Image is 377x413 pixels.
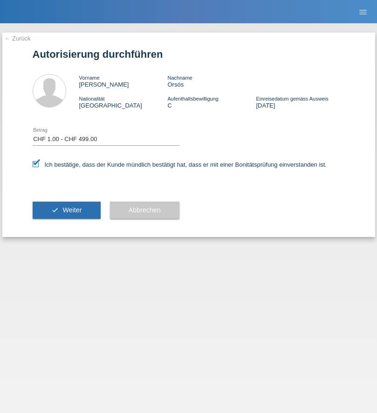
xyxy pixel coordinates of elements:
[33,48,345,60] h1: Autorisierung durchführen
[256,95,344,109] div: [DATE]
[256,96,328,102] span: Einreisedatum gemäss Ausweis
[358,7,368,17] i: menu
[354,9,372,14] a: menu
[167,95,256,109] div: C
[5,35,31,42] a: ← Zurück
[33,161,327,168] label: Ich bestätige, dass der Kunde mündlich bestätigt hat, dass er mit einer Bonitätsprüfung einversta...
[79,96,105,102] span: Nationalität
[33,202,101,219] button: check Weiter
[167,74,256,88] div: Orsós
[79,95,168,109] div: [GEOGRAPHIC_DATA]
[167,96,218,102] span: Aufenthaltsbewilligung
[129,206,161,214] span: Abbrechen
[79,75,100,81] span: Vorname
[110,202,179,219] button: Abbrechen
[51,206,59,214] i: check
[79,74,168,88] div: [PERSON_NAME]
[62,206,82,214] span: Weiter
[167,75,192,81] span: Nachname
